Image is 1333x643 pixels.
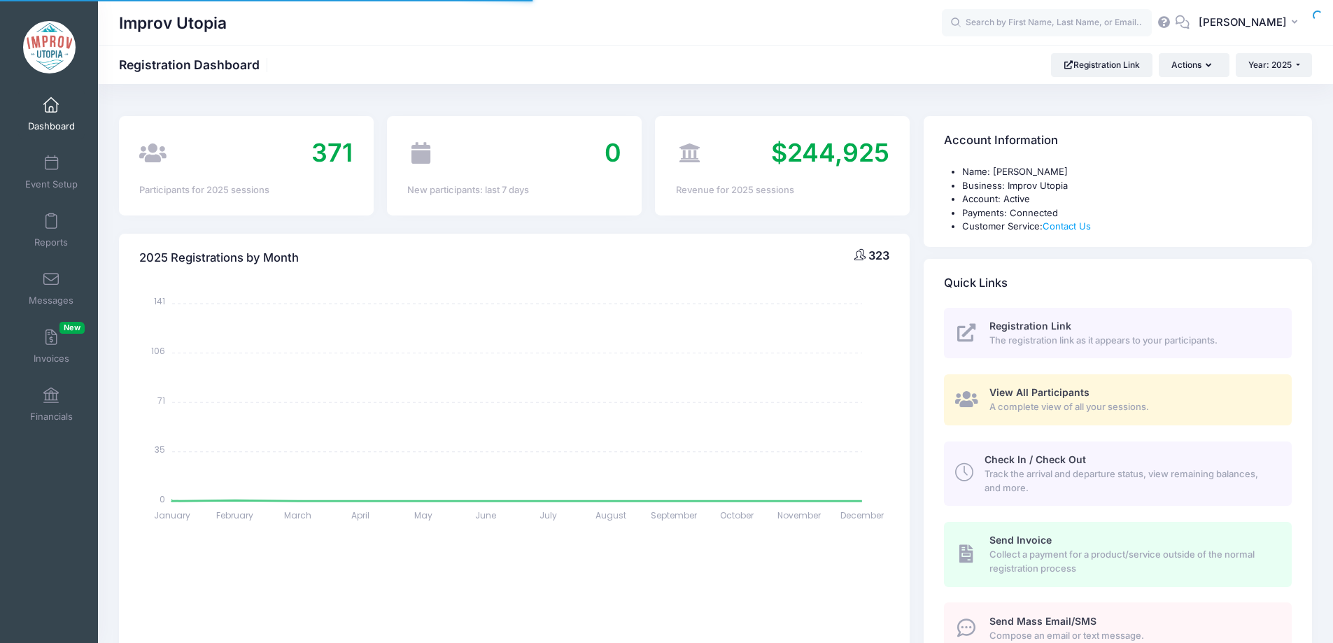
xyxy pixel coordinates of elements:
[651,509,698,521] tspan: September
[34,353,69,365] span: Invoices
[18,322,85,371] a: InvoicesNew
[985,453,1086,465] span: Check In / Check Out
[605,137,621,168] span: 0
[1043,220,1091,232] a: Contact Us
[962,165,1292,179] li: Name: [PERSON_NAME]
[989,386,1089,398] span: View All Participants
[1248,59,1292,70] span: Year: 2025
[18,90,85,139] a: Dashboard
[962,206,1292,220] li: Payments: Connected
[944,441,1292,506] a: Check In / Check Out Track the arrival and departure status, view remaining balances, and more.
[30,411,73,423] span: Financials
[720,509,754,521] tspan: October
[1236,53,1312,77] button: Year: 2025
[989,320,1071,332] span: Registration Link
[539,509,557,521] tspan: July
[1190,7,1312,39] button: [PERSON_NAME]
[944,121,1058,161] h4: Account Information
[151,345,165,357] tspan: 106
[676,183,889,197] div: Revenue for 2025 sessions
[25,178,78,190] span: Event Setup
[944,374,1292,425] a: View All Participants A complete view of all your sessions.
[34,236,68,248] span: Reports
[942,9,1152,37] input: Search by First Name, Last Name, or Email...
[154,509,190,521] tspan: January
[18,148,85,197] a: Event Setup
[18,380,85,429] a: Financials
[771,137,889,168] span: $244,925
[157,394,165,406] tspan: 71
[23,21,76,73] img: Improv Utopia
[989,615,1096,627] span: Send Mass Email/SMS
[1051,53,1152,77] a: Registration Link
[1159,53,1229,77] button: Actions
[985,467,1276,495] span: Track the arrival and departure status, view remaining balances, and more.
[139,238,299,278] h4: 2025 Registrations by Month
[989,334,1276,348] span: The registration link as it appears to your participants.
[216,509,253,521] tspan: February
[311,137,353,168] span: 371
[944,308,1292,359] a: Registration Link The registration link as it appears to your participants.
[351,509,369,521] tspan: April
[944,263,1008,303] h4: Quick Links
[989,400,1276,414] span: A complete view of all your sessions.
[962,220,1292,234] li: Customer Service:
[596,509,627,521] tspan: August
[989,548,1276,575] span: Collect a payment for a product/service outside of the normal registration process
[777,509,821,521] tspan: November
[59,322,85,334] span: New
[840,509,884,521] tspan: December
[29,295,73,306] span: Messages
[989,534,1052,546] span: Send Invoice
[407,183,621,197] div: New participants: last 7 days
[1199,15,1287,30] span: [PERSON_NAME]
[944,522,1292,586] a: Send Invoice Collect a payment for a product/service outside of the normal registration process
[119,7,227,39] h1: Improv Utopia
[962,179,1292,193] li: Business: Improv Utopia
[962,192,1292,206] li: Account: Active
[18,264,85,313] a: Messages
[284,509,311,521] tspan: March
[155,444,165,455] tspan: 35
[475,509,496,521] tspan: June
[989,629,1276,643] span: Compose an email or text message.
[139,183,353,197] div: Participants for 2025 sessions
[414,509,432,521] tspan: May
[119,57,271,72] h1: Registration Dashboard
[28,120,75,132] span: Dashboard
[868,248,889,262] span: 323
[160,493,165,504] tspan: 0
[18,206,85,255] a: Reports
[154,295,165,307] tspan: 141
